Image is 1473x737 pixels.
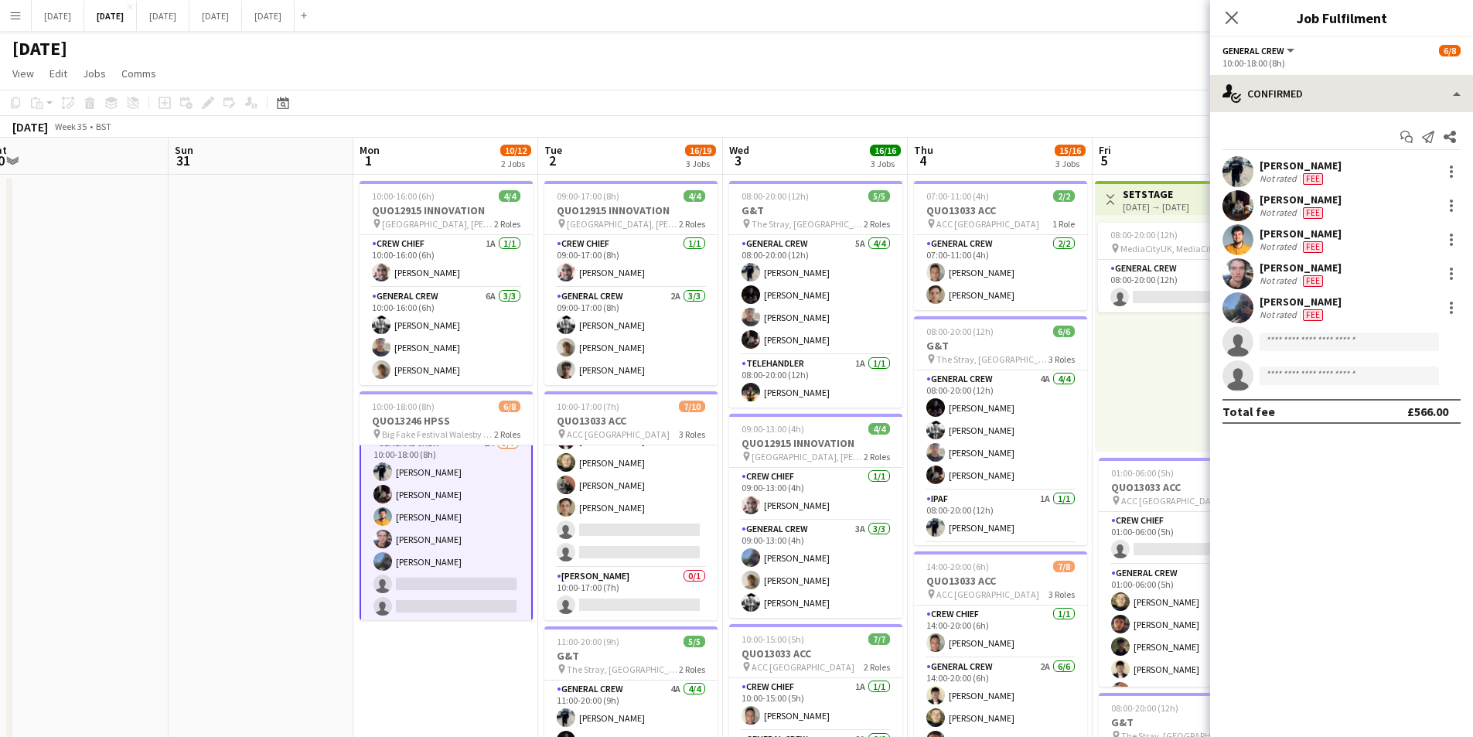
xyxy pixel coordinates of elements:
span: Fri [1099,143,1111,157]
app-card-role: General Crew5/601:00-06:00 (5h)[PERSON_NAME][PERSON_NAME][PERSON_NAME][PERSON_NAME][PERSON_NAME] [1099,565,1272,729]
span: 16/19 [685,145,716,156]
app-card-role: General Crew1A5/710:00-18:00 (8h)[PERSON_NAME][PERSON_NAME][PERSON_NAME][PERSON_NAME][PERSON_NAME] [360,433,533,623]
span: Fee [1303,241,1323,253]
span: Fee [1303,207,1323,219]
h3: QUO13246 HPSS [360,414,533,428]
div: [DATE] [12,119,48,135]
div: Not rated [1260,206,1300,219]
span: 10:00-17:00 (7h) [557,401,619,412]
div: 3 Jobs [871,158,900,169]
app-card-role: General Crew0/108:00-20:00 (12h) [1098,260,1271,312]
div: 09:00-13:00 (4h)4/4QUO12915 INNOVATION [GEOGRAPHIC_DATA], [PERSON_NAME], [GEOGRAPHIC_DATA], [GEOG... [729,414,902,618]
app-job-card: 01:00-06:00 (5h)5/7QUO13033 ACC ACC [GEOGRAPHIC_DATA]2 RolesCrew Chief0/101:00-06:00 (5h) General... [1099,458,1272,687]
span: Fee [1303,309,1323,321]
span: 10:00-16:00 (6h) [372,190,435,202]
span: [GEOGRAPHIC_DATA], [PERSON_NAME], [GEOGRAPHIC_DATA], [GEOGRAPHIC_DATA] [752,451,864,462]
div: Crew has different fees then in role [1300,309,1326,321]
span: 3 Roles [1048,353,1075,365]
span: Edit [49,67,67,80]
a: Comms [115,63,162,84]
span: 5 [1096,152,1111,169]
div: 07:00-11:00 (4h)2/2QUO13033 ACC ACC [GEOGRAPHIC_DATA]1 RoleGeneral Crew2/207:00-11:00 (4h)[PERSON... [914,181,1087,310]
span: 2 [542,152,562,169]
span: The Stray, [GEOGRAPHIC_DATA], [GEOGRAPHIC_DATA], [GEOGRAPHIC_DATA] [752,218,864,230]
h3: QUO12915 INNOVATION [360,203,533,217]
span: 4 [912,152,933,169]
app-card-role: General Crew3A3/309:00-13:00 (4h)[PERSON_NAME][PERSON_NAME][PERSON_NAME] [729,520,902,618]
app-card-role: Crew Chief1/109:00-13:00 (4h)[PERSON_NAME] [729,468,902,520]
span: 3 [727,152,749,169]
span: 6/8 [499,401,520,412]
span: 1 Role [1052,218,1075,230]
app-card-role: General Crew2/207:00-11:00 (4h)[PERSON_NAME][PERSON_NAME] [914,235,1087,310]
div: [PERSON_NAME] [1260,227,1342,241]
span: Big Fake Festival Walesby [STREET_ADDRESS] [382,428,494,440]
h3: QUO13033 ACC [914,203,1087,217]
span: 10:00-15:00 (5h) [742,633,804,645]
div: 08:00-20:00 (12h)0/1 MediaCityUK, MediaCity [GEOGRAPHIC_DATA], [GEOGRAPHIC_DATA], Arrive M50 2NT,... [1098,223,1271,312]
span: [GEOGRAPHIC_DATA], [PERSON_NAME], [GEOGRAPHIC_DATA], [GEOGRAPHIC_DATA] [567,218,679,230]
span: 09:00-13:00 (4h) [742,423,804,435]
span: Tue [544,143,562,157]
span: Jobs [83,67,106,80]
h3: G&T [544,649,718,663]
span: General Crew [1222,45,1284,56]
h3: QUO13033 ACC [1099,480,1272,494]
app-job-card: 10:00-16:00 (6h)4/4QUO12915 INNOVATION [GEOGRAPHIC_DATA], [PERSON_NAME], [GEOGRAPHIC_DATA], [GEOG... [360,181,533,385]
div: 10:00-18:00 (8h) [1222,57,1461,69]
span: ACC [GEOGRAPHIC_DATA] [567,428,670,440]
span: ACC [GEOGRAPHIC_DATA] [752,661,854,673]
h3: QUO12915 INNOVATION [544,203,718,217]
span: Comms [121,67,156,80]
h3: G&T [1099,715,1272,729]
h3: QUO13033 ACC [544,414,718,428]
span: 7/10 [679,401,705,412]
a: Edit [43,63,73,84]
span: 2 Roles [679,664,705,675]
span: Mon [360,143,380,157]
app-job-card: 09:00-17:00 (8h)4/4QUO12915 INNOVATION [GEOGRAPHIC_DATA], [PERSON_NAME], [GEOGRAPHIC_DATA], [GEOG... [544,181,718,385]
app-card-role: General Crew4A4/408:00-20:00 (12h)[PERSON_NAME][PERSON_NAME][PERSON_NAME][PERSON_NAME] [914,370,1087,490]
button: [DATE] [84,1,137,31]
div: Not rated [1260,275,1300,287]
span: 31 [172,152,193,169]
span: 6/8 [1439,45,1461,56]
app-job-card: 10:00-17:00 (7h)7/10QUO13033 ACC ACC [GEOGRAPHIC_DATA]3 Roles[PERSON_NAME][PERSON_NAME][PERSON_NA... [544,391,718,620]
span: 7/8 [1053,561,1075,572]
span: Thu [914,143,933,157]
span: ACC [GEOGRAPHIC_DATA] [936,589,1039,600]
h3: QUO12915 INNOVATION [729,436,902,450]
app-card-role: Crew Chief1A1/110:00-15:00 (5h)[PERSON_NAME] [729,678,902,731]
span: 2 Roles [494,428,520,440]
span: 10/12 [500,145,531,156]
span: MediaCityUK, MediaCity [GEOGRAPHIC_DATA], [GEOGRAPHIC_DATA], Arrive M50 2NT, [GEOGRAPHIC_DATA] [1120,243,1236,254]
app-job-card: 10:00-18:00 (8h)6/8QUO13246 HPSS Big Fake Festival Walesby [STREET_ADDRESS]2 RolesCrew Chief1A1/1... [360,391,533,620]
span: 2 Roles [864,451,890,462]
span: 7/7 [868,633,890,645]
span: [GEOGRAPHIC_DATA], [PERSON_NAME], [GEOGRAPHIC_DATA], [GEOGRAPHIC_DATA] [382,218,494,230]
div: [PERSON_NAME] [1260,193,1342,206]
span: 5/5 [868,190,890,202]
h3: SETSTAGE [1123,187,1189,201]
div: [PERSON_NAME] [1260,261,1342,275]
app-card-role: Crew Chief1/109:00-17:00 (8h)[PERSON_NAME] [544,235,718,288]
div: Crew has different fees then in role [1300,275,1326,287]
button: General Crew [1222,45,1297,56]
div: [PERSON_NAME] [1260,295,1342,309]
button: [DATE] [242,1,295,31]
div: Confirmed [1210,75,1473,112]
div: 3 Jobs [686,158,715,169]
span: 2/2 [1053,190,1075,202]
h3: QUO13033 ACC [729,647,902,660]
span: 3 Roles [1048,589,1075,600]
div: Crew has different fees then in role [1300,172,1326,185]
app-job-card: 08:00-20:00 (12h)6/6G&T The Stray, [GEOGRAPHIC_DATA], [GEOGRAPHIC_DATA], [GEOGRAPHIC_DATA]3 Roles... [914,316,1087,545]
span: 01:00-06:00 (5h) [1111,467,1174,479]
span: 15/16 [1055,145,1086,156]
div: 3 Jobs [1055,158,1085,169]
div: Crew has different fees then in role [1300,241,1326,253]
div: Not rated [1260,172,1300,185]
app-card-role: General Crew5A4/408:00-20:00 (12h)[PERSON_NAME][PERSON_NAME][PERSON_NAME][PERSON_NAME] [729,235,902,355]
